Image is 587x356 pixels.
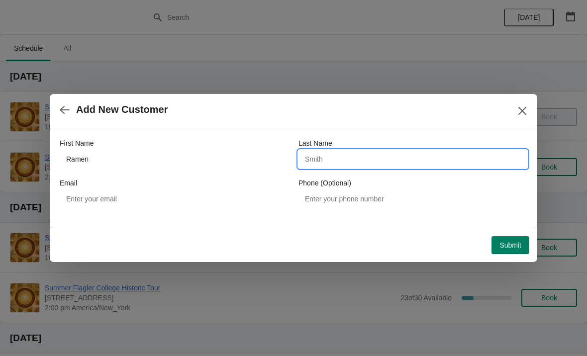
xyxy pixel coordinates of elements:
label: Email [60,178,77,188]
label: Phone (Optional) [298,178,351,188]
label: First Name [60,138,94,148]
label: Last Name [298,138,332,148]
span: Submit [499,241,521,249]
button: Submit [491,236,529,254]
input: John [60,150,289,168]
button: Close [513,102,531,120]
h2: Add New Customer [76,104,168,115]
input: Smith [298,150,527,168]
input: Enter your email [60,190,289,208]
input: Enter your phone number [298,190,527,208]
